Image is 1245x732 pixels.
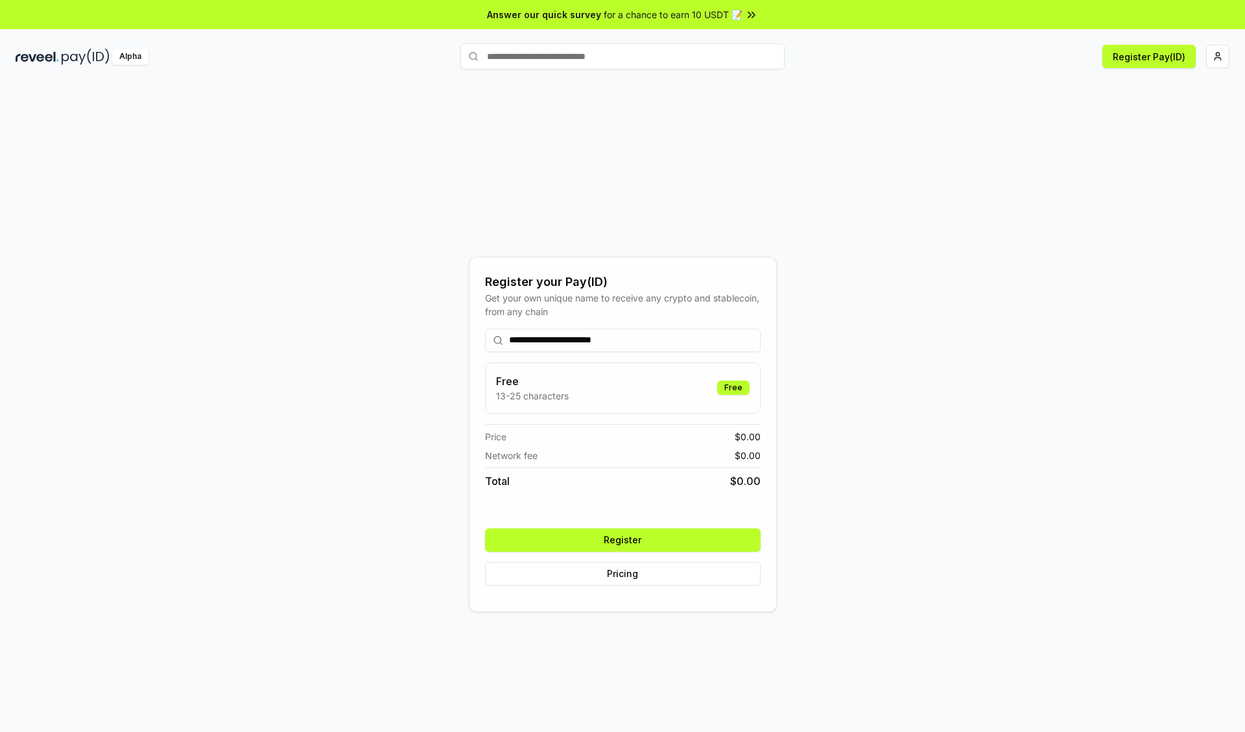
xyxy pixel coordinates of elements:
[496,373,569,389] h3: Free
[735,430,761,443] span: $ 0.00
[730,473,761,489] span: $ 0.00
[717,381,750,395] div: Free
[487,8,601,21] span: Answer our quick survey
[485,562,761,585] button: Pricing
[485,430,506,443] span: Price
[604,8,742,21] span: for a chance to earn 10 USDT 📝
[485,528,761,552] button: Register
[485,473,510,489] span: Total
[485,291,761,318] div: Get your own unique name to receive any crypto and stablecoin, from any chain
[735,449,761,462] span: $ 0.00
[496,389,569,403] p: 13-25 characters
[62,49,110,65] img: pay_id
[485,449,538,462] span: Network fee
[485,273,761,291] div: Register your Pay(ID)
[16,49,59,65] img: reveel_dark
[112,49,148,65] div: Alpha
[1102,45,1196,68] button: Register Pay(ID)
